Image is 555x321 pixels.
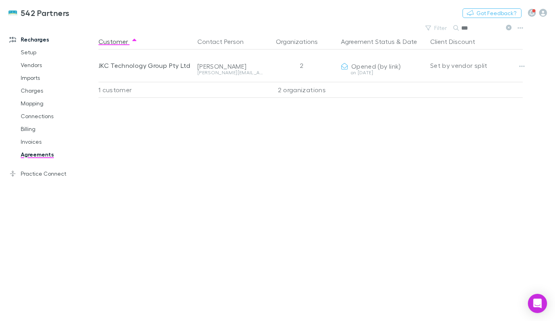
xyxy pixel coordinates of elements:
a: Mapping [13,97,103,110]
a: Imports [13,71,103,84]
h3: 542 Partners [21,8,70,18]
div: 2 [266,50,338,81]
div: on [DATE] [341,70,424,75]
a: Billing [13,123,103,135]
span: Opened (by link) [351,62,401,70]
button: Filter [421,23,452,33]
a: 542 Partners [3,3,75,22]
div: 1 customer [98,82,194,98]
a: Invoices [13,135,103,148]
div: [PERSON_NAME][EMAIL_ADDRESS][DOMAIN_NAME] [197,70,263,75]
button: Got Feedback? [462,8,522,18]
div: Set by vendor split [430,50,523,81]
div: [PERSON_NAME] [197,62,263,70]
div: JKC Technology Group Pty Ltd [98,50,191,81]
button: Contact Person [197,34,253,50]
img: 542 Partners's Logo [8,8,18,18]
button: Client Discount [430,34,485,50]
a: Vendors [13,59,103,71]
button: Agreement Status [341,34,395,50]
button: Customer [98,34,138,50]
button: Organizations [276,34,327,50]
div: & [341,34,424,50]
a: Connections [13,110,103,123]
button: Date [403,34,417,50]
a: Setup [13,46,103,59]
div: 2 organizations [266,82,338,98]
a: Charges [13,84,103,97]
div: Open Intercom Messenger [528,294,547,313]
a: Practice Connect [2,167,103,180]
a: Recharges [2,33,103,46]
a: Agreements [13,148,103,161]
